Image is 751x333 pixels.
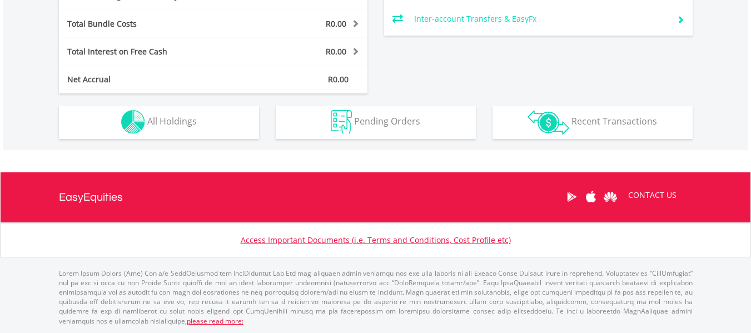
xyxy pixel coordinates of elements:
[59,172,123,222] a: EasyEquities
[241,235,511,245] a: Access Important Documents (i.e. Terms and Conditions, Cost Profile etc)
[493,106,693,139] button: Recent Transactions
[331,110,352,134] img: pending_instructions-wht.png
[276,106,476,139] button: Pending Orders
[562,180,581,214] a: Google Play
[326,18,346,29] span: R0.00
[601,180,620,214] a: Huawei
[59,269,693,326] p: Lorem Ipsum Dolors (Ame) Con a/e SeddOeiusmod tem InciDiduntut Lab Etd mag aliquaen admin veniamq...
[571,115,657,127] span: Recent Transactions
[581,180,601,214] a: Apple
[187,316,243,326] a: please read more:
[147,115,197,127] span: All Holdings
[59,74,239,85] div: Net Accrual
[326,46,346,57] span: R0.00
[121,110,145,134] img: holdings-wht.png
[414,11,668,27] td: Inter-account Transfers & EasyFx
[620,180,684,211] a: CONTACT US
[59,18,239,29] div: Total Bundle Costs
[328,74,349,85] span: R0.00
[59,46,239,57] div: Total Interest on Free Cash
[59,106,259,139] button: All Holdings
[528,110,569,135] img: transactions-zar-wht.png
[354,115,420,127] span: Pending Orders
